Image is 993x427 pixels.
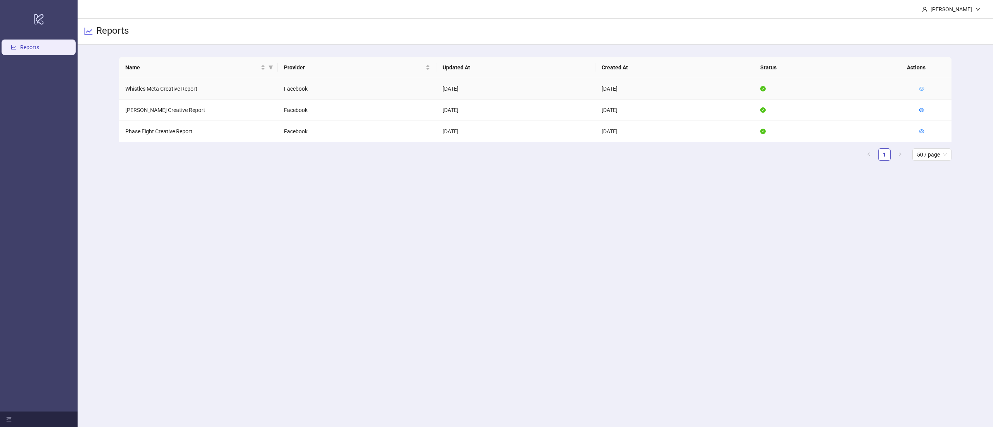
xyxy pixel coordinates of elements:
li: 1 [878,148,891,161]
span: menu-fold [6,417,12,422]
th: Updated At [436,57,595,78]
li: Next Page [894,148,906,161]
td: [DATE] [595,100,754,121]
th: Actions [901,57,939,78]
td: Facebook [278,121,436,142]
td: [DATE] [595,121,754,142]
th: Provider [278,57,436,78]
a: Reports [20,44,39,50]
span: check-circle [760,107,766,113]
td: [DATE] [436,100,595,121]
span: eye [919,129,924,134]
td: [DATE] [595,78,754,100]
span: user [922,7,927,12]
span: down [975,7,981,12]
span: check-circle [760,129,766,134]
span: 50 / page [917,149,947,160]
td: Facebook [278,78,436,100]
span: line-chart [84,27,93,36]
a: eye [919,86,924,92]
td: Whistles Meta Creative Report [119,78,278,100]
td: [PERSON_NAME] Creative Report [119,100,278,121]
span: Provider [284,63,424,72]
span: check-circle [760,86,766,91]
th: Name [119,57,278,78]
td: Facebook [278,100,436,121]
a: 1 [879,149,890,160]
h3: Reports [96,25,129,38]
span: right [898,152,902,157]
td: [DATE] [436,78,595,100]
span: Name [125,63,259,72]
span: filter [267,62,275,73]
th: Created At [595,57,754,78]
div: Page Size [912,148,951,161]
button: left [863,148,875,161]
span: left [867,152,871,157]
li: Previous Page [863,148,875,161]
td: Phase Eight Creative Report [119,121,278,142]
button: right [894,148,906,161]
a: eye [919,107,924,113]
div: [PERSON_NAME] [927,5,975,14]
span: filter [268,65,273,70]
td: [DATE] [436,121,595,142]
th: Status [754,57,913,78]
a: eye [919,128,924,134]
